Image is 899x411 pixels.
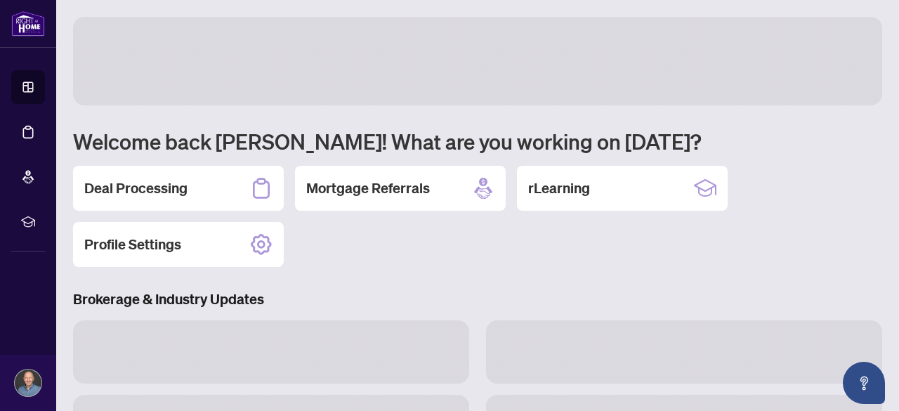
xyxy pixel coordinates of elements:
[73,289,882,309] h3: Brokerage & Industry Updates
[843,362,885,404] button: Open asap
[306,178,430,198] h2: Mortgage Referrals
[11,11,45,37] img: logo
[73,128,882,155] h1: Welcome back [PERSON_NAME]! What are you working on [DATE]?
[84,178,188,198] h2: Deal Processing
[15,370,41,396] img: Profile Icon
[528,178,590,198] h2: rLearning
[84,235,181,254] h2: Profile Settings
